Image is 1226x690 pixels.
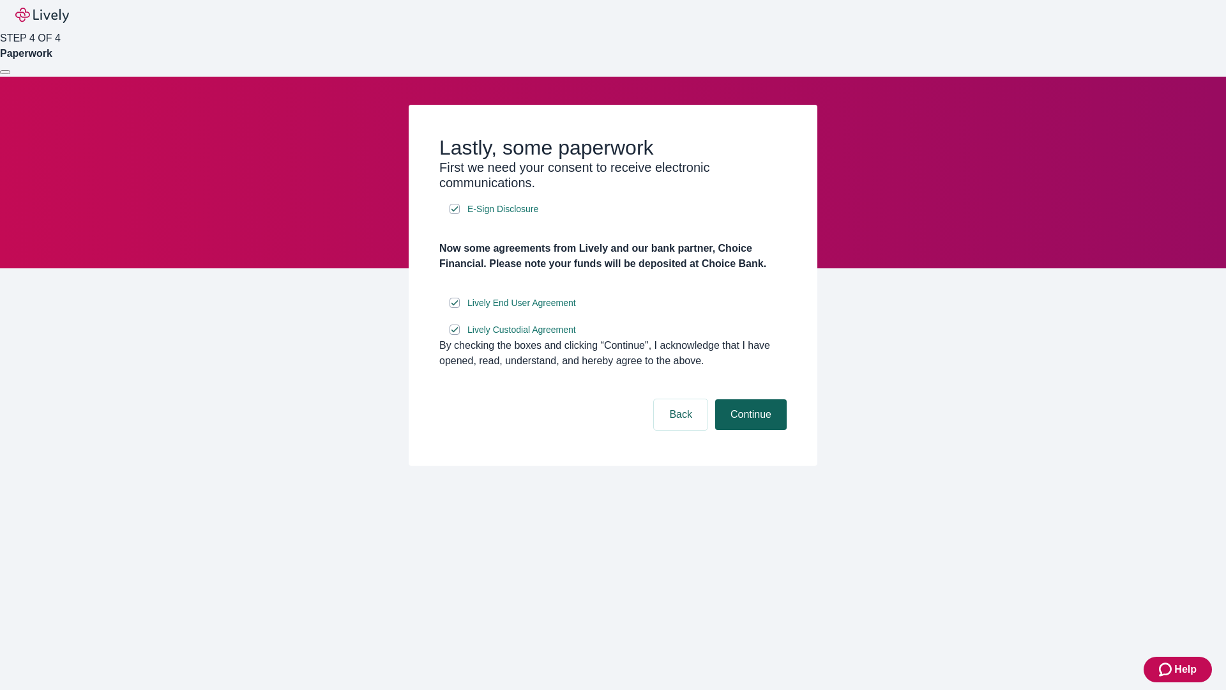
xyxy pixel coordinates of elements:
span: Lively End User Agreement [467,296,576,310]
h2: Lastly, some paperwork [439,135,787,160]
svg: Zendesk support icon [1159,662,1174,677]
button: Zendesk support iconHelp [1144,657,1212,682]
a: e-sign disclosure document [465,201,541,217]
span: Help [1174,662,1197,677]
h3: First we need your consent to receive electronic communications. [439,160,787,190]
img: Lively [15,8,69,23]
button: Back [654,399,708,430]
span: Lively Custodial Agreement [467,323,576,337]
span: E-Sign Disclosure [467,203,538,216]
a: e-sign disclosure document [465,322,579,338]
a: e-sign disclosure document [465,295,579,311]
button: Continue [715,399,787,430]
div: By checking the boxes and clicking “Continue", I acknowledge that I have opened, read, understand... [439,338,787,369]
h4: Now some agreements from Lively and our bank partner, Choice Financial. Please note your funds wi... [439,241,787,272]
